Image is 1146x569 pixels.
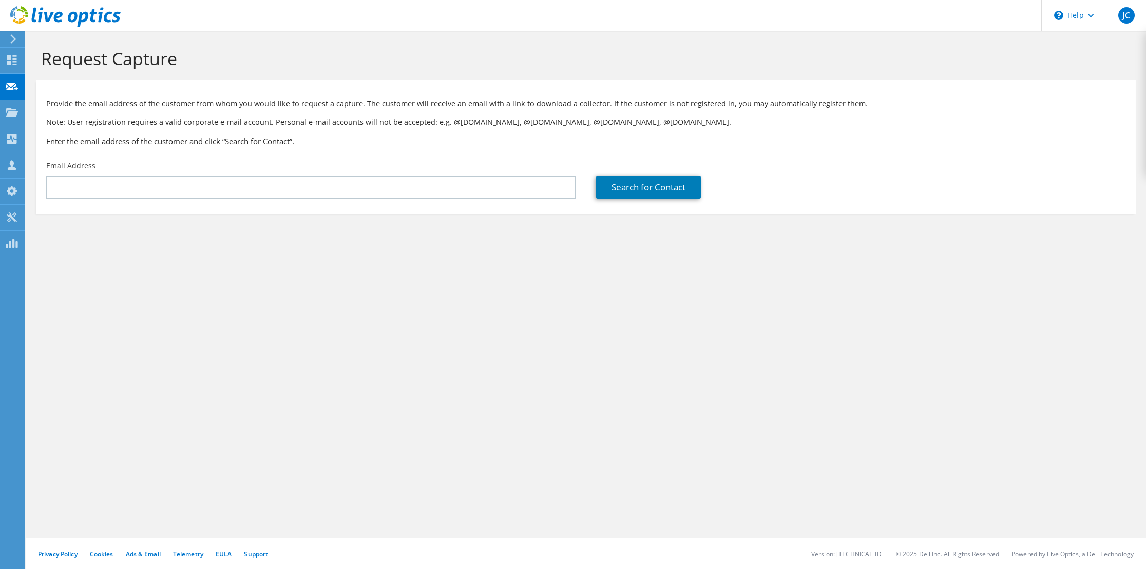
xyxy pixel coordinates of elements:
[173,550,203,558] a: Telemetry
[1118,7,1135,24] span: JC
[41,48,1125,69] h1: Request Capture
[46,98,1125,109] p: Provide the email address of the customer from whom you would like to request a capture. The cust...
[1054,11,1063,20] svg: \n
[126,550,161,558] a: Ads & Email
[596,176,701,199] a: Search for Contact
[90,550,113,558] a: Cookies
[46,116,1125,128] p: Note: User registration requires a valid corporate e-mail account. Personal e-mail accounts will ...
[1011,550,1134,558] li: Powered by Live Optics, a Dell Technology
[811,550,884,558] li: Version: [TECHNICAL_ID]
[46,161,95,171] label: Email Address
[38,550,78,558] a: Privacy Policy
[896,550,999,558] li: © 2025 Dell Inc. All Rights Reserved
[216,550,232,558] a: EULA
[244,550,268,558] a: Support
[46,135,1125,147] h3: Enter the email address of the customer and click “Search for Contact”.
